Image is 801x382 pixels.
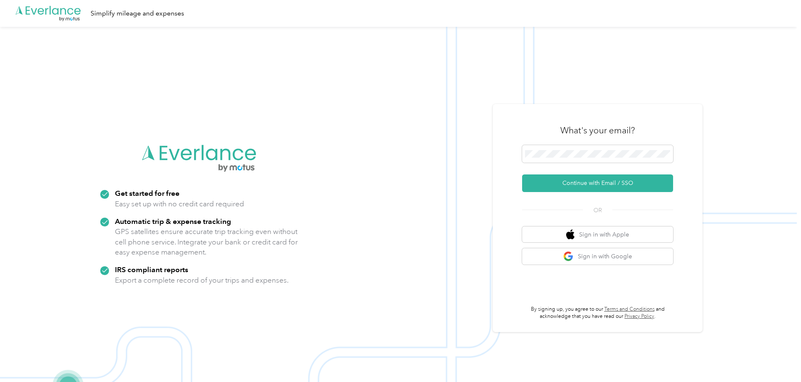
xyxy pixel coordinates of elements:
[115,226,298,257] p: GPS satellites ensure accurate trip tracking even without cell phone service. Integrate your bank...
[624,313,654,320] a: Privacy Policy
[115,189,179,197] strong: Get started for free
[522,306,673,320] p: By signing up, you agree to our and acknowledge that you have read our .
[522,226,673,243] button: apple logoSign in with Apple
[560,125,635,136] h3: What's your email?
[115,199,244,209] p: Easy set up with no credit card required
[604,306,655,312] a: Terms and Conditions
[522,174,673,192] button: Continue with Email / SSO
[583,206,612,215] span: OR
[115,217,231,226] strong: Automatic trip & expense tracking
[566,229,575,240] img: apple logo
[115,275,289,286] p: Export a complete record of your trips and expenses.
[115,265,188,274] strong: IRS compliant reports
[522,248,673,265] button: google logoSign in with Google
[563,251,574,262] img: google logo
[91,8,184,19] div: Simplify mileage and expenses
